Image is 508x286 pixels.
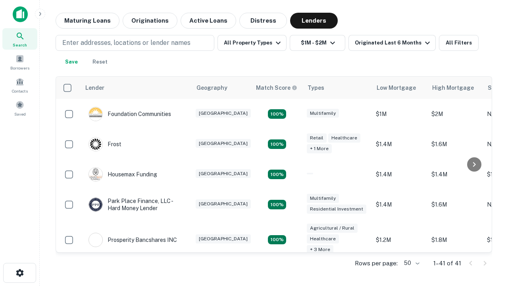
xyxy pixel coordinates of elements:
[89,233,177,247] div: Prosperity Bancshares INC
[81,77,192,99] th: Lender
[181,13,236,29] button: Active Loans
[308,83,324,93] div: Types
[10,65,29,71] span: Borrowers
[268,235,286,245] div: Matching Properties: 7, hasApolloMatch: undefined
[2,74,37,96] a: Contacts
[355,259,398,268] p: Rows per page:
[89,233,102,247] img: picture
[307,144,332,153] div: + 1 more
[303,77,372,99] th: Types
[196,139,251,148] div: [GEOGRAPHIC_DATA]
[13,42,27,48] span: Search
[256,83,297,92] div: Capitalize uses an advanced AI algorithm to match your search with the best lender. The match sco...
[196,199,251,209] div: [GEOGRAPHIC_DATA]
[87,54,113,70] button: Reset
[196,234,251,243] div: [GEOGRAPHIC_DATA]
[427,220,483,260] td: $1.8M
[268,200,286,209] div: Matching Properties: 4, hasApolloMatch: undefined
[290,35,345,51] button: $1M - $2M
[372,159,427,189] td: $1.4M
[217,35,287,51] button: All Property Types
[89,197,184,212] div: Park Place Finance, LLC - Hard Money Lender
[251,77,303,99] th: Capitalize uses an advanced AI algorithm to match your search with the best lender. The match sco...
[372,189,427,220] td: $1.4M
[62,38,190,48] p: Enter addresses, locations or lender names
[307,234,339,243] div: Healthcare
[13,6,28,22] img: capitalize-icon.png
[307,245,333,254] div: + 3 more
[468,222,508,261] iframe: Chat Widget
[2,51,37,73] a: Borrowers
[307,133,327,143] div: Retail
[427,99,483,129] td: $2M
[89,107,102,121] img: picture
[268,109,286,119] div: Matching Properties: 4, hasApolloMatch: undefined
[372,99,427,129] td: $1M
[56,13,119,29] button: Maturing Loans
[256,83,296,92] h6: Match Score
[196,83,227,93] div: Geography
[401,257,421,269] div: 50
[427,77,483,99] th: High Mortgage
[59,54,84,70] button: Save your search to get updates of matches that match your search criteria.
[307,205,366,214] div: Residential Investment
[355,38,432,48] div: Originated Last 6 Months
[427,159,483,189] td: $1.4M
[192,77,251,99] th: Geography
[89,167,157,182] div: Housemax Funding
[196,169,251,178] div: [GEOGRAPHIC_DATA]
[56,35,214,51] button: Enter addresses, locations or lender names
[123,13,177,29] button: Originations
[89,137,121,151] div: Frost
[239,13,287,29] button: Distress
[372,220,427,260] td: $1.2M
[89,107,171,121] div: Foundation Communities
[439,35,479,51] button: All Filters
[2,97,37,119] a: Saved
[307,109,339,118] div: Multifamily
[196,109,251,118] div: [GEOGRAPHIC_DATA]
[89,198,102,211] img: picture
[290,13,338,29] button: Lenders
[372,129,427,159] td: $1.4M
[268,139,286,149] div: Matching Properties: 4, hasApolloMatch: undefined
[427,189,483,220] td: $1.6M
[268,170,286,179] div: Matching Properties: 4, hasApolloMatch: undefined
[307,224,358,233] div: Agricultural / Rural
[377,83,416,93] div: Low Mortgage
[433,259,461,268] p: 1–41 of 41
[2,28,37,50] a: Search
[89,137,102,151] img: picture
[432,83,474,93] div: High Mortgage
[348,35,436,51] button: Originated Last 6 Months
[328,133,360,143] div: Healthcare
[427,129,483,159] td: $1.6M
[307,194,339,203] div: Multifamily
[14,111,26,117] span: Saved
[85,83,104,93] div: Lender
[12,88,28,94] span: Contacts
[372,77,427,99] th: Low Mortgage
[89,168,102,181] img: picture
